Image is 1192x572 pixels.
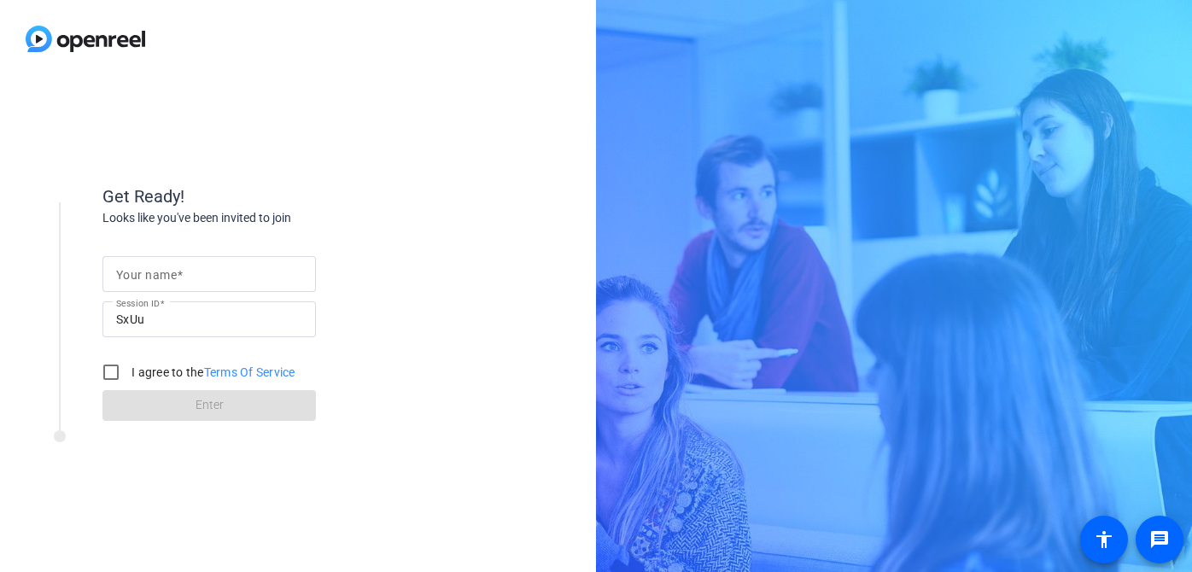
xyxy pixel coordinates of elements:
div: Looks like you've been invited to join [102,209,444,227]
label: I agree to the [128,364,295,381]
mat-icon: message [1149,529,1170,550]
a: Terms Of Service [204,365,295,379]
mat-label: Your name [116,268,177,282]
div: Get Ready! [102,184,444,209]
mat-label: Session ID [116,298,160,308]
mat-icon: accessibility [1094,529,1114,550]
